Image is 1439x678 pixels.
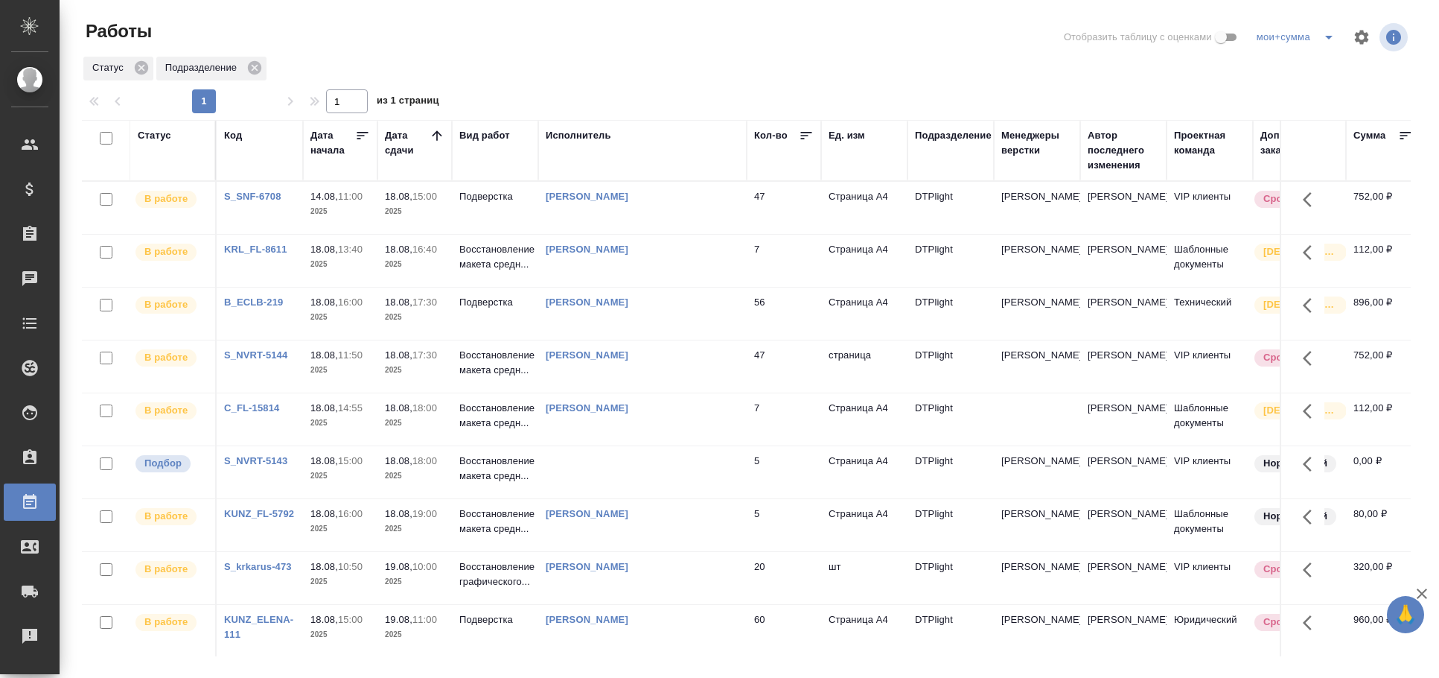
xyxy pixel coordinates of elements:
p: 15:00 [338,455,363,466]
div: Статус [83,57,153,80]
p: 18.08, [385,508,412,519]
p: В работе [144,191,188,206]
td: Страница А4 [821,182,907,234]
td: Страница А4 [821,288,907,340]
p: Статус [92,60,129,75]
p: 19.08, [385,614,412,625]
span: Отобразить таблицу с оценками [1064,30,1212,45]
td: 5 [747,499,821,551]
td: DTPlight [907,446,994,498]
td: 20 [747,552,821,604]
div: Статус [138,128,171,143]
p: 18.08, [310,244,338,255]
button: Здесь прячутся важные кнопки [1294,605,1330,641]
p: Подразделение [165,60,242,75]
p: 19:00 [412,508,437,519]
td: DTPlight [907,288,994,340]
span: Настроить таблицу [1344,19,1379,55]
div: Дата начала [310,128,355,158]
p: 16:00 [338,508,363,519]
button: Здесь прячутся важные кнопки [1294,552,1330,588]
span: Посмотреть информацию [1379,23,1411,51]
a: [PERSON_NAME] [546,349,628,361]
div: Ед. изм [829,128,865,143]
div: Код [224,128,242,143]
p: 2025 [310,416,370,431]
p: 18.08, [310,561,338,572]
a: B_ECLB-219 [224,297,283,308]
td: [PERSON_NAME] [1080,340,1167,393]
div: Исполнитель выполняет работу [134,612,208,633]
span: из 1 страниц [377,92,439,113]
td: 47 [747,340,821,393]
p: В работе [144,244,188,259]
td: Шаблонные документы [1167,393,1253,446]
div: Дата сдачи [385,128,430,158]
div: split button [1253,25,1344,49]
td: 60 [747,605,821,657]
p: 13:40 [338,244,363,255]
p: 11:00 [412,614,437,625]
td: VIP клиенты [1167,446,1253,498]
p: 17:30 [412,297,437,308]
p: 10:00 [412,561,437,572]
p: [PERSON_NAME] [1001,242,1073,257]
p: 2025 [385,416,444,431]
td: [PERSON_NAME] [1080,393,1167,446]
td: [PERSON_NAME] [1080,605,1167,657]
p: Нормальный [1263,456,1327,471]
p: Подверстка [459,295,531,310]
p: Подверстка [459,189,531,204]
td: VIP клиенты [1167,552,1253,604]
p: [PERSON_NAME] [1001,612,1073,627]
p: 17:30 [412,349,437,361]
p: Подбор [144,456,182,471]
p: 18.08, [385,455,412,466]
div: Исполнитель выполняет работу [134,560,208,580]
div: Сумма [1353,128,1385,143]
a: C_FL-15814 [224,402,279,414]
p: [PERSON_NAME] [1001,189,1073,204]
td: DTPlight [907,393,994,446]
td: 7 [747,393,821,446]
td: Шаблонные документы [1167,499,1253,551]
td: 0,00 ₽ [1346,446,1420,498]
p: 2025 [310,627,370,642]
a: S_SNF-6708 [224,191,281,202]
td: 112,00 ₽ [1346,393,1420,446]
p: [PERSON_NAME] [1001,507,1073,522]
a: [PERSON_NAME] [546,508,628,519]
p: Срочный [1263,615,1308,630]
div: Менеджеры верстки [1001,128,1073,158]
button: Здесь прячутся важные кнопки [1294,182,1330,218]
p: 2025 [310,469,370,484]
span: Работы [82,19,152,43]
p: 2025 [310,574,370,589]
p: [PERSON_NAME] [1001,560,1073,574]
td: [PERSON_NAME] [1080,552,1167,604]
div: Автор последнего изменения [1088,128,1159,173]
p: 2025 [385,310,444,325]
p: 2025 [310,310,370,325]
a: KRL_FL-8611 [224,244,287,255]
div: Вид работ [459,128,510,143]
a: [PERSON_NAME] [546,297,628,308]
p: 18:00 [412,455,437,466]
a: KUNZ_FL-5792 [224,508,294,519]
button: Здесь прячутся важные кнопки [1294,446,1330,482]
p: 18.08, [310,402,338,414]
button: Здесь прячутся важные кнопки [1294,499,1330,535]
td: Страница А4 [821,393,907,446]
p: Нормальный [1263,509,1327,524]
td: Страница А4 [821,605,907,657]
p: 18.08, [310,297,338,308]
div: Исполнитель выполняет работу [134,242,208,262]
td: 5 [747,446,821,498]
p: 2025 [385,204,444,219]
p: 18.08, [385,191,412,202]
div: Кол-во [754,128,788,143]
a: S_NVRT-5143 [224,455,287,466]
p: В работе [144,403,188,418]
p: [PERSON_NAME] [1001,295,1073,310]
p: Восстановление макета средн... [459,507,531,536]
